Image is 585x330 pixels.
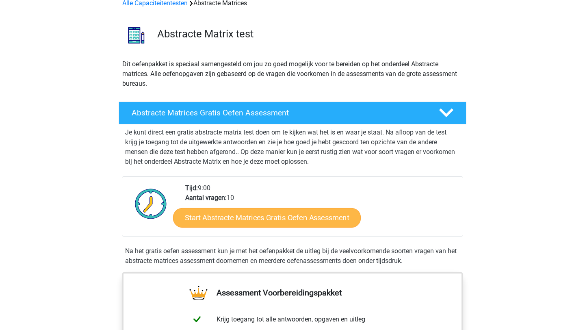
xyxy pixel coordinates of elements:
[115,102,470,124] a: Abstracte Matrices Gratis Oefen Assessment
[157,28,460,40] h3: Abstracte Matrix test
[130,183,171,224] img: Klok
[122,59,463,89] p: Dit oefenpakket is speciaal samengesteld om jou zo goed mogelijk voor te bereiden op het onderdee...
[185,194,227,202] b: Aantal vragen:
[125,128,460,167] p: Je kunt direct een gratis abstracte matrix test doen om te kijken wat het is en waar je staat. Na...
[173,208,361,227] a: Start Abstracte Matrices Gratis Oefen Assessment
[179,183,462,236] div: 9:00 10
[119,18,154,52] img: abstracte matrices
[132,108,426,117] h4: Abstracte Matrices Gratis Oefen Assessment
[185,184,198,192] b: Tijd:
[122,246,463,266] div: Na het gratis oefen assessment kun je met het oefenpakket de uitleg bij de veelvoorkomende soorte...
